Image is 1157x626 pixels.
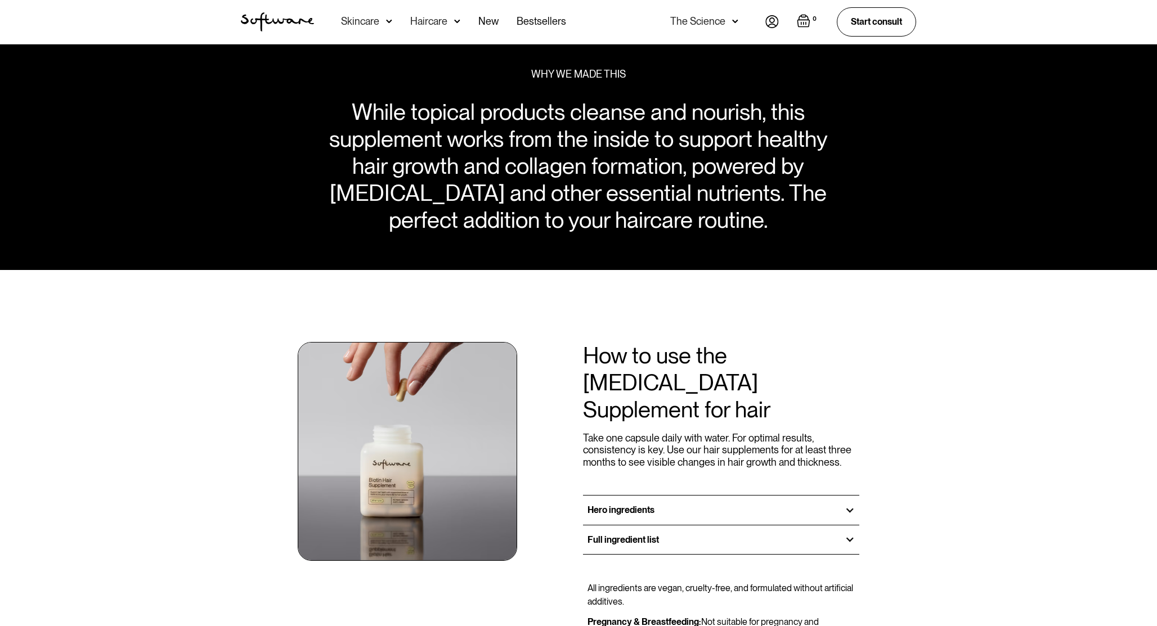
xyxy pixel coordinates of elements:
div: 0 [810,14,819,24]
img: arrow down [454,16,460,27]
a: home [241,12,314,31]
div: WHY WE MADE THIS [531,68,626,80]
a: Start consult [837,7,916,36]
p: All ingredients are vegan, cruelty-free, and formulated without artificial additives. [588,582,855,609]
h3: Full ingredient list [588,534,659,545]
div: Haircare [410,16,447,27]
div: The Science [670,16,725,27]
img: Software Logo [241,12,314,31]
img: arrow down [386,16,392,27]
div: While topical products cleanse and nourish, this supplement works from the inside to support heal... [311,98,845,233]
p: Take one capsule daily with water. For optimal results, consistency is key. Use our hair suppleme... [583,432,859,469]
img: arrow down [732,16,738,27]
div: Skincare [341,16,379,27]
h3: Hero ingredients [588,505,654,515]
h2: How to use the [MEDICAL_DATA] Supplement for hair [583,342,859,423]
a: Open empty cart [797,14,819,30]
